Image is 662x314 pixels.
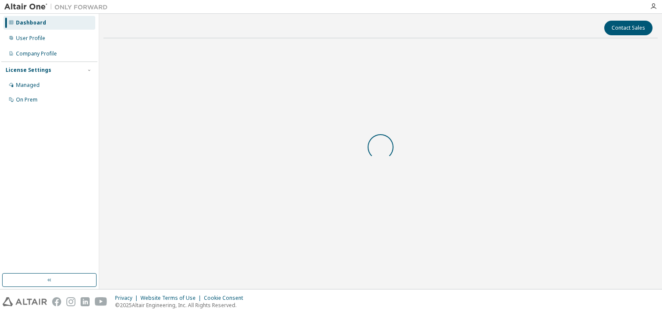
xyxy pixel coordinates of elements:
[604,21,653,35] button: Contact Sales
[4,3,112,11] img: Altair One
[115,302,248,309] p: © 2025 Altair Engineering, Inc. All Rights Reserved.
[16,19,46,26] div: Dashboard
[52,297,61,306] img: facebook.svg
[16,50,57,57] div: Company Profile
[81,297,90,306] img: linkedin.svg
[3,297,47,306] img: altair_logo.svg
[16,82,40,89] div: Managed
[6,67,51,74] div: License Settings
[66,297,75,306] img: instagram.svg
[16,96,37,103] div: On Prem
[16,35,45,42] div: User Profile
[141,295,204,302] div: Website Terms of Use
[95,297,107,306] img: youtube.svg
[204,295,248,302] div: Cookie Consent
[115,295,141,302] div: Privacy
